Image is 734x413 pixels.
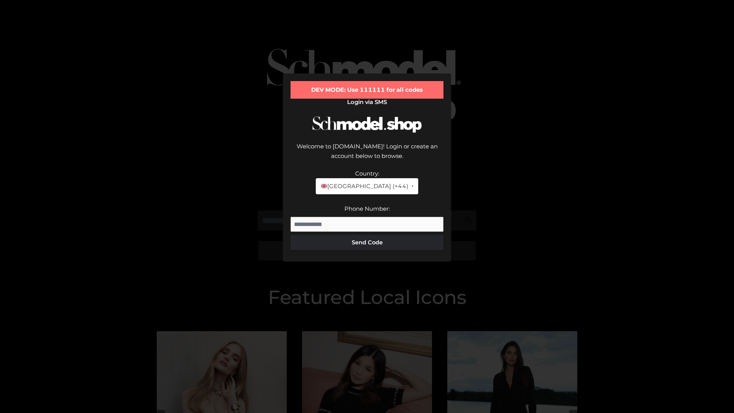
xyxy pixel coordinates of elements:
img: 🇬🇧 [321,183,327,189]
button: Send Code [291,235,443,250]
span: [GEOGRAPHIC_DATA] (+44) [320,181,408,191]
div: DEV MODE: Use 111111 for all codes [291,81,443,99]
img: Schmodel Logo [310,109,424,140]
div: Welcome to [DOMAIN_NAME]! Login or create an account below to browse. [291,141,443,169]
label: Country: [355,170,379,177]
h2: Login via SMS [291,99,443,106]
label: Phone Number: [344,205,390,212]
